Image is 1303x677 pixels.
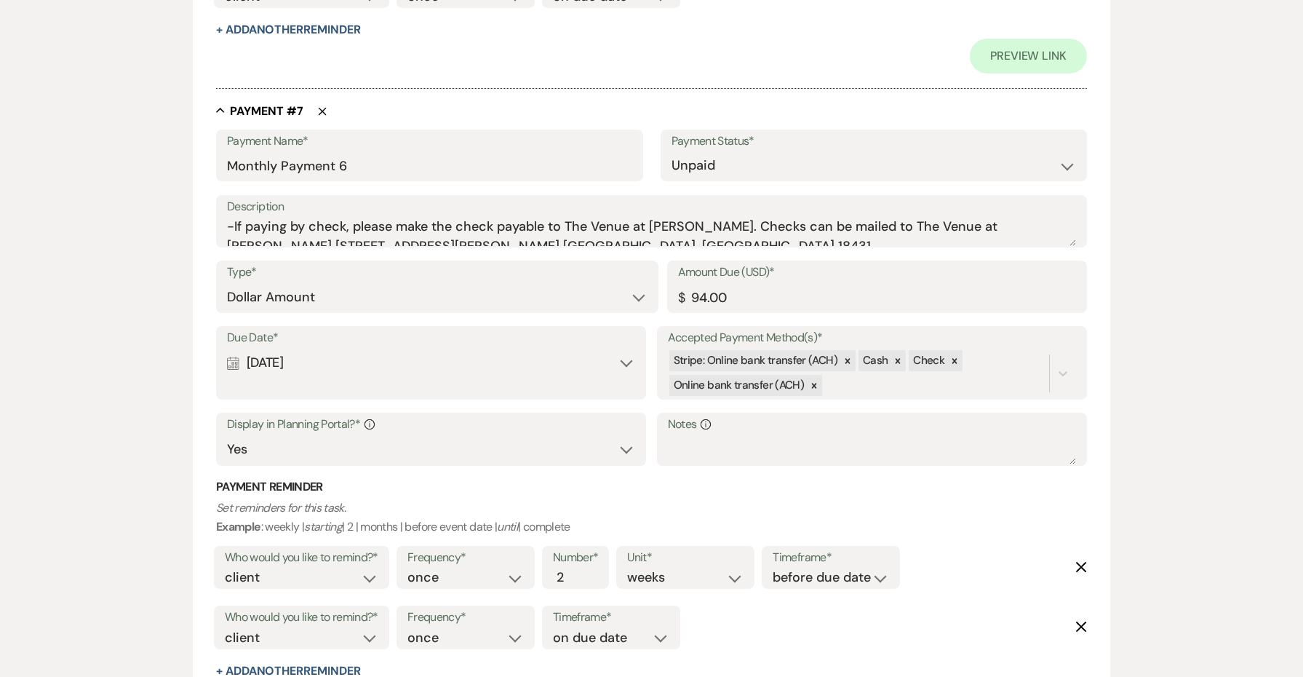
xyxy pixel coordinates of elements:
a: Preview Link [970,39,1087,74]
label: Amount Due (USD)* [678,262,1076,283]
label: Timeframe* [553,607,669,628]
label: Who would you like to remind?* [225,607,378,628]
label: Who would you like to remind?* [225,547,378,569]
span: Online bank transfer (ACH) [674,378,804,392]
label: Payment Name* [227,131,631,152]
i: Set reminders for this task. [216,500,346,515]
i: starting [304,519,342,534]
button: Payment #7 [216,103,303,118]
span: Cash [863,353,888,368]
label: Frequency* [407,607,524,628]
label: Timeframe* [773,547,889,569]
label: Number* [553,547,599,569]
label: Description [227,197,1076,218]
div: $ [678,288,685,308]
span: Check [913,353,944,368]
textarea: -If paying by check, please make the check payable to The Venue at [PERSON_NAME]. Checks can be m... [227,217,1076,246]
label: Frequency* [407,547,524,569]
div: [DATE] [227,349,635,377]
span: Stripe: Online bank transfer (ACH) [674,353,837,368]
button: + AddAnotherReminder [216,665,360,677]
h5: Payment # 7 [230,103,303,119]
h3: Payment Reminder [216,479,1087,495]
label: Accepted Payment Method(s)* [668,328,1076,349]
label: Type* [227,262,647,283]
label: Due Date* [227,328,635,349]
label: Unit* [627,547,744,569]
b: Example [216,519,261,534]
i: until [497,519,518,534]
label: Display in Planning Portal?* [227,414,635,435]
p: : weekly | | 2 | months | before event date | | complete [216,499,1087,536]
label: Payment Status* [672,131,1076,152]
label: Notes [668,414,1076,435]
button: + AddAnotherReminder [216,24,360,36]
